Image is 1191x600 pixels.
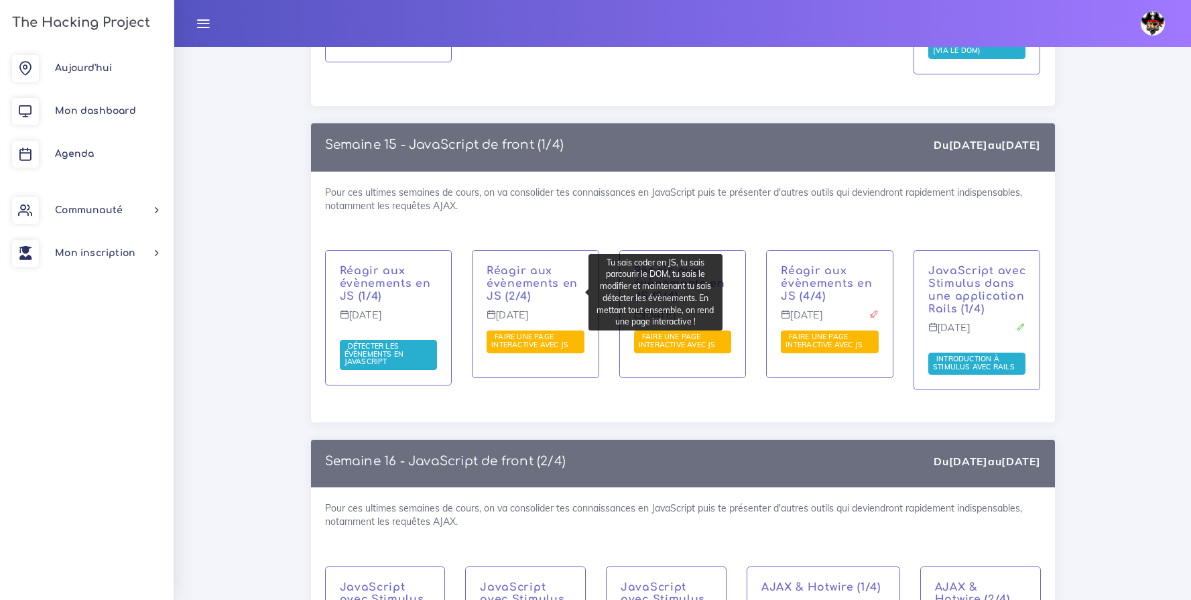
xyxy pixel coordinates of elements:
a: Détecter les évènements en JavaScript [344,342,404,367]
a: Faire une page interactive avec JS [491,333,572,350]
strong: [DATE] [949,138,988,152]
p: JavaScript avec Stimulus dans une application Rails (1/4) [928,265,1026,315]
span: Faire une page interactive avec JS [639,332,719,349]
span: Mon dashboard [55,106,136,116]
div: Du au [934,454,1040,469]
span: Introduction à Stimulus avec Rails [933,354,1018,371]
div: Pour ces ultimes semaines de cours, on va consolider tes connaissances en JavaScript puis te prés... [311,172,1055,422]
span: Agenda [55,149,94,159]
span: Détecter les évènements en JavaScript [344,341,404,366]
strong: [DATE] [949,455,988,468]
span: Aujourd'hui [55,63,112,73]
p: [DATE] [928,322,1026,344]
p: [DATE] [487,310,584,331]
a: Semaine 15 - JavaScript de front (1/4) [325,138,564,152]
strong: [DATE] [1001,138,1040,152]
strong: [DATE] [1001,455,1040,468]
span: Communauté [55,205,123,215]
p: Semaine 16 - JavaScript de front (2/4) [325,454,566,469]
img: avatar [1141,11,1165,36]
p: Réagir aux évènements en JS (4/4) [781,265,879,302]
span: Faire une page interactive avec JS [786,332,866,349]
h3: The Hacking Project [8,15,150,30]
a: Réagir aux évènements en JS (2/4) [487,265,578,302]
p: [DATE] [781,310,879,331]
p: [DATE] [340,310,438,331]
span: Mon inscription [55,248,135,258]
div: Du au [934,137,1040,153]
a: Réagir aux évènements en JS (1/4) [340,265,431,302]
div: Tu sais coder en JS, tu sais parcourir le DOM, tu sais le modifier et maintenant tu sais détecter... [588,254,723,331]
p: AJAX & Hotwire (1/4) [761,581,885,594]
span: Faire une page interactive avec JS [491,332,572,349]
